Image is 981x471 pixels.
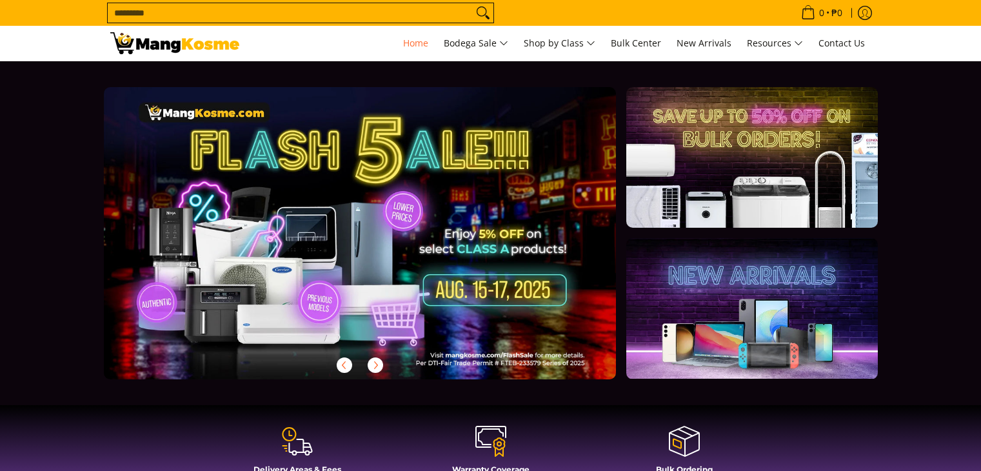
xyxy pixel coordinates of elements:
button: Previous [330,351,359,379]
a: New Arrivals [670,26,738,61]
a: Shop by Class [517,26,602,61]
span: • [797,6,846,20]
a: Home [397,26,435,61]
a: Bodega Sale [437,26,515,61]
nav: Main Menu [252,26,871,61]
span: Resources [747,35,803,52]
span: Home [403,37,428,49]
img: Mang Kosme: Your Home Appliances Warehouse Sale Partner! [110,32,239,54]
span: 0 [817,8,826,17]
span: Contact Us [818,37,865,49]
span: Bulk Center [611,37,661,49]
button: Search [473,3,493,23]
span: ₱0 [829,8,844,17]
span: Bodega Sale [444,35,508,52]
a: Resources [740,26,809,61]
span: Shop by Class [524,35,595,52]
a: Contact Us [812,26,871,61]
a: More [104,87,658,400]
a: Bulk Center [604,26,668,61]
span: New Arrivals [677,37,731,49]
button: Next [361,351,390,379]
